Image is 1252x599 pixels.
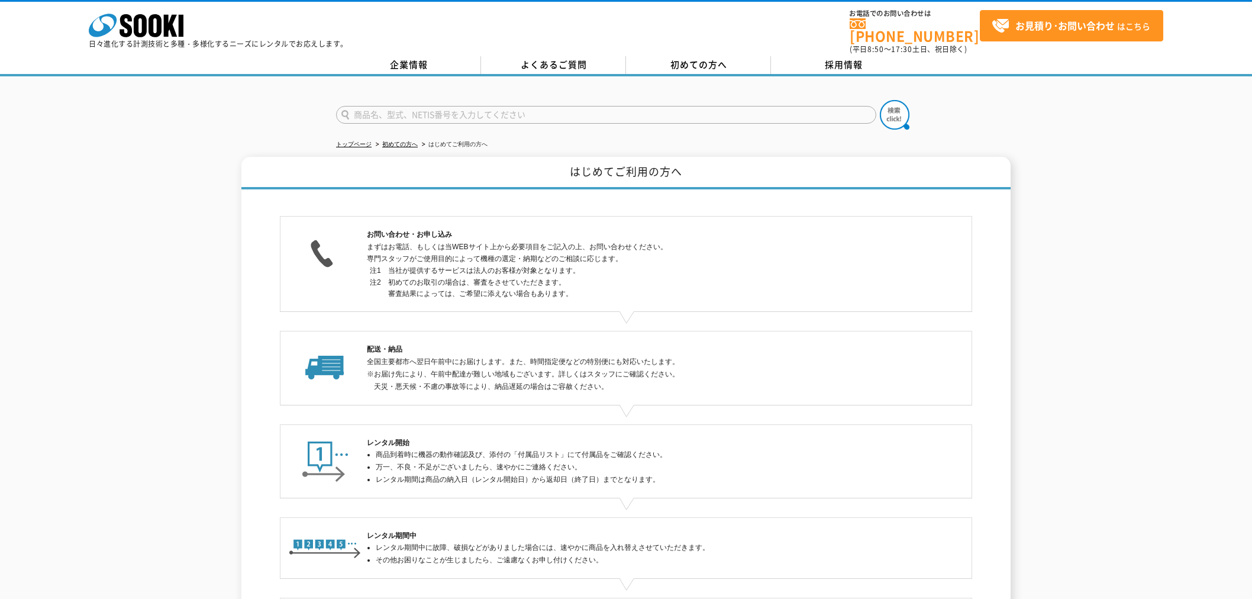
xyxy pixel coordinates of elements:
[382,141,418,147] a: 初めての方へ
[336,141,372,147] a: トップページ
[370,277,381,288] dt: 注2
[867,44,884,54] span: 8:50
[481,56,626,74] a: よくあるご質問
[336,56,481,74] a: 企業情報
[626,56,771,74] a: 初めての方へ
[376,474,885,486] li: レンタル期間は商品の納入日（レンタル開始日）から返却日（終了日）までとなります。
[89,40,348,47] p: 日々進化する計測技術と多種・多様化するニーズにレンタルでお応えします。
[370,265,381,276] dt: 注1
[367,356,885,368] p: 全国主要都市へ翌日午前中にお届けします。また、時間指定便などの特別便にも対応いたします。
[420,139,488,151] li: はじめてご利用の方へ
[388,277,885,300] dd: 初めてのお取引の場合は、審査をさせていただきます。 審査結果によっては、ご希望に添えない場合もあります。
[1015,18,1115,33] strong: お見積り･お問い合わせ
[367,241,885,266] p: まずはお電話、もしくは当WEBサイト上から必要項目をご記入の上、お問い合わせください。 専門スタッフがご使用目的によって機種の選定・納期などのご相談に応じます。
[241,157,1011,189] h1: はじめてご利用の方へ
[289,437,362,482] img: レンタル開始
[850,18,980,43] a: [PHONE_NUMBER]
[880,100,909,130] img: btn_search.png
[376,461,885,474] li: 万一、不良・不足がございましたら、速やかにご連絡ください。
[891,44,912,54] span: 17:30
[367,530,885,542] h2: レンタル期間中
[374,368,885,393] p: ※お届け先により、午前中配達が難しい地域もございます。詳しくはスタッフにご確認ください。 天災・悪天候・不慮の事故等により、納品遅延の場合はご容赦ください。
[850,10,980,17] span: お電話でのお問い合わせは
[850,44,967,54] span: (平日 ～ 土日、祝日除く)
[980,10,1163,41] a: お見積り･お問い合わせはこちら
[670,58,727,71] span: 初めての方へ
[376,449,885,461] li: 商品到着時に機器の動作確認及び、添付の「付属品リスト」にて付属品をご確認ください。
[376,542,885,554] li: レンタル期間中に故障、破損などがありました場合には、速やかに商品を入れ替えさせていただきます。
[376,554,885,566] li: その他お困りなことが生じましたら、ご遠慮なくお申し付けください。
[336,106,876,124] input: 商品名、型式、NETIS番号を入力してください
[367,343,885,356] h2: 配送・納品
[289,343,362,382] img: 配送・納品
[289,228,362,274] img: お問い合わせ・お申し込み
[388,265,885,276] dd: 当社が提供するサービスは法人のお客様が対象となります。
[771,56,916,74] a: 採用情報
[289,530,362,563] img: レンタル期間中
[992,17,1150,35] span: はこちら
[367,437,885,449] h2: レンタル開始
[367,228,885,241] h2: お問い合わせ・お申し込み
